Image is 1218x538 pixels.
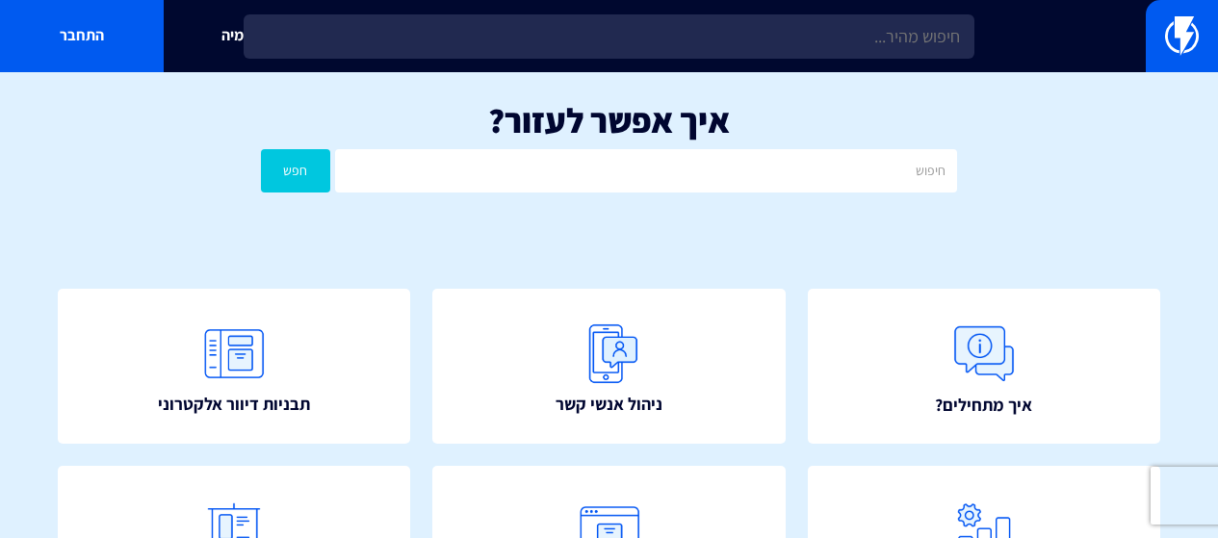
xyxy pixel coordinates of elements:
[58,289,410,445] a: תבניות דיוור אלקטרוני
[556,392,662,417] span: ניהול אנשי קשר
[935,393,1032,418] span: איך מתחילים?
[261,149,330,192] button: חפש
[808,289,1160,445] a: איך מתחילים?
[29,101,1189,140] h1: איך אפשר לעזור?
[158,392,310,417] span: תבניות דיוור אלקטרוני
[335,149,957,192] input: חיפוש
[432,289,785,445] a: ניהול אנשי קשר
[244,14,974,59] input: חיפוש מהיר...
